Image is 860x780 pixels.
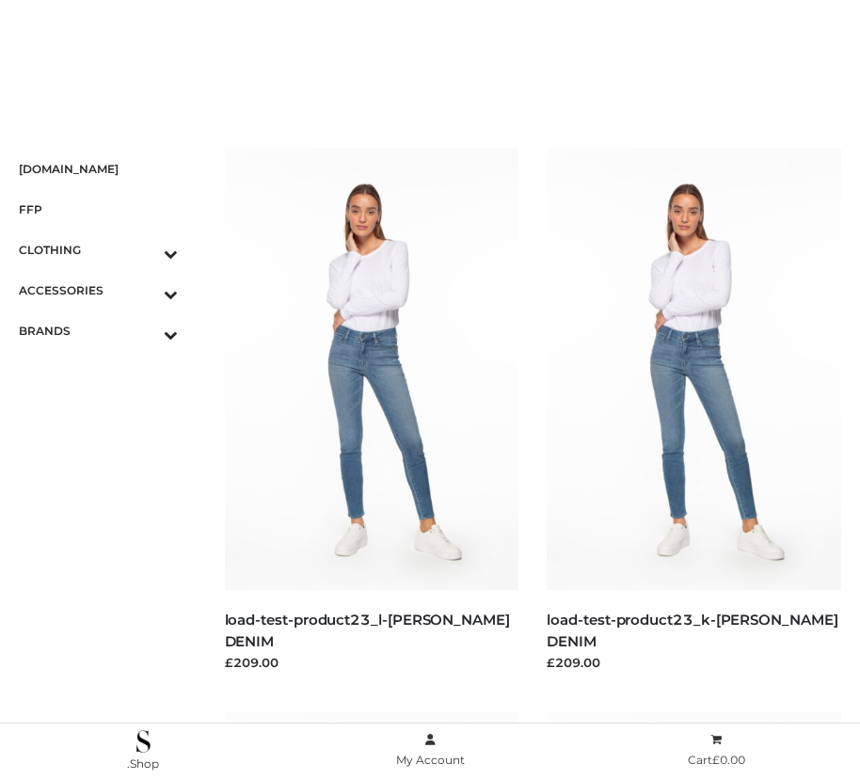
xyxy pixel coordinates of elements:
[396,753,465,767] span: My Account
[19,320,178,342] span: BRANDS
[712,753,745,767] bdi: 0.00
[19,158,178,180] span: [DOMAIN_NAME]
[136,730,151,753] img: .Shop
[573,729,860,772] a: Cart£0.00
[225,653,519,672] div: £209.00
[19,279,178,301] span: ACCESSORIES
[112,270,178,310] button: Toggle Submenu
[19,230,178,270] a: CLOTHINGToggle Submenu
[547,653,841,672] div: £209.00
[112,310,178,351] button: Toggle Submenu
[19,149,178,189] a: [DOMAIN_NAME]
[19,310,178,351] a: BRANDSToggle Submenu
[225,611,510,650] a: load-test-product23_l-[PERSON_NAME] DENIM
[688,753,745,767] span: Cart
[19,270,178,310] a: ACCESSORIESToggle Submenu
[19,239,178,261] span: CLOTHING
[19,189,178,230] a: FFP
[112,230,178,270] button: Toggle Submenu
[547,611,837,650] a: load-test-product23_k-[PERSON_NAME] DENIM
[127,756,159,771] span: .Shop
[712,753,720,767] span: £
[287,729,574,772] a: My Account
[19,199,178,220] span: FFP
